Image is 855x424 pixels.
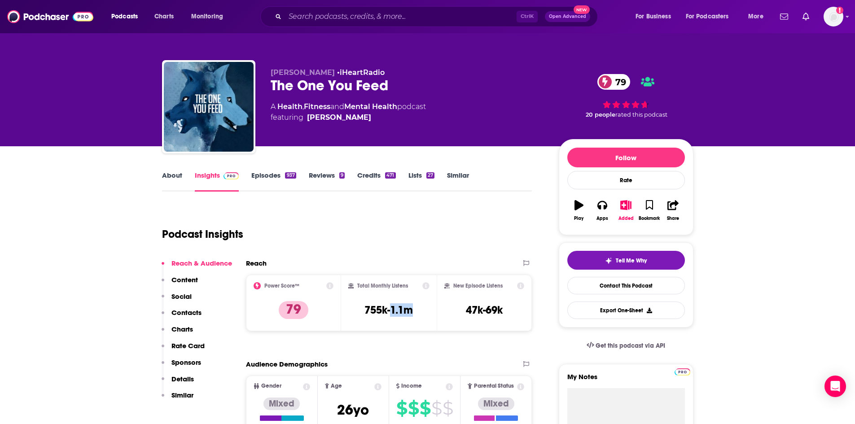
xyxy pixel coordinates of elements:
[330,102,344,111] span: and
[271,112,426,123] span: featuring
[279,301,308,319] p: 79
[579,335,673,357] a: Get this podcast via API
[337,68,385,77] span: •
[162,308,202,325] button: Contacts
[307,112,371,123] a: Eric Zimmer
[162,227,243,241] h1: Podcast Insights
[605,257,612,264] img: tell me why sparkle
[261,383,281,389] span: Gender
[661,194,684,227] button: Share
[309,171,345,192] a: Reviews9
[667,216,679,221] div: Share
[420,401,430,415] span: $
[824,7,843,26] span: Logged in as megcassidy
[251,171,296,192] a: Episodes937
[364,303,413,317] h3: 755k-1.1m
[597,74,631,90] a: 79
[171,358,201,367] p: Sponsors
[264,283,299,289] h2: Power Score™
[224,172,239,179] img: Podchaser Pro
[162,358,201,375] button: Sponsors
[285,9,517,24] input: Search podcasts, credits, & more...
[680,9,742,24] button: open menu
[396,401,407,415] span: $
[401,383,422,389] span: Income
[408,171,434,192] a: Lists27
[567,277,685,294] a: Contact This Podcast
[748,10,763,23] span: More
[742,9,775,24] button: open menu
[271,68,335,77] span: [PERSON_NAME]
[7,8,93,25] img: Podchaser - Follow, Share and Rate Podcasts
[263,398,300,410] div: Mixed
[616,257,647,264] span: Tell Me Why
[614,194,637,227] button: Added
[596,216,608,221] div: Apps
[567,171,685,189] div: Rate
[340,68,385,77] a: iHeartRadio
[164,62,254,152] img: The One You Feed
[824,7,843,26] button: Show profile menu
[185,9,235,24] button: open menu
[344,102,397,111] a: Mental Health
[591,194,614,227] button: Apps
[675,368,690,376] img: Podchaser Pro
[105,9,149,24] button: open menu
[271,101,426,123] div: A podcast
[246,259,267,267] h2: Reach
[331,383,342,389] span: Age
[191,10,223,23] span: Monitoring
[171,391,193,399] p: Similar
[618,216,634,221] div: Added
[447,171,469,192] a: Similar
[408,401,419,415] span: $
[615,111,667,118] span: rated this podcast
[269,6,606,27] div: Search podcasts, credits, & more...
[304,102,330,111] a: Fitness
[162,259,232,275] button: Reach & Audience
[162,292,192,309] button: Social
[567,194,591,227] button: Play
[385,172,395,179] div: 471
[162,375,194,391] button: Details
[171,259,232,267] p: Reach & Audience
[171,325,193,333] p: Charts
[559,68,693,124] div: 79 20 peoplerated this podcast
[162,391,193,407] button: Similar
[824,376,846,397] div: Open Intercom Messenger
[824,7,843,26] img: User Profile
[453,283,503,289] h2: New Episode Listens
[357,171,395,192] a: Credits471
[567,251,685,270] button: tell me why sparkleTell Me Why
[596,342,665,350] span: Get this podcast via API
[478,398,514,410] div: Mixed
[171,341,205,350] p: Rate Card
[606,74,631,90] span: 79
[246,360,328,368] h2: Audience Demographics
[339,172,345,179] div: 9
[162,275,198,292] button: Content
[162,171,182,192] a: About
[836,7,843,14] svg: Add a profile image
[586,111,615,118] span: 20 people
[303,102,304,111] span: ,
[111,10,138,23] span: Podcasts
[549,14,586,19] span: Open Advanced
[171,292,192,301] p: Social
[545,11,590,22] button: Open AdvancedNew
[162,325,193,341] button: Charts
[171,275,198,284] p: Content
[171,375,194,383] p: Details
[195,171,239,192] a: InsightsPodchaser Pro
[776,9,792,24] a: Show notifications dropdown
[799,9,813,24] a: Show notifications dropdown
[474,383,514,389] span: Parental Status
[517,11,538,22] span: Ctrl K
[574,216,583,221] div: Play
[431,401,442,415] span: $
[629,9,682,24] button: open menu
[162,341,205,358] button: Rate Card
[574,5,590,14] span: New
[149,9,179,24] a: Charts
